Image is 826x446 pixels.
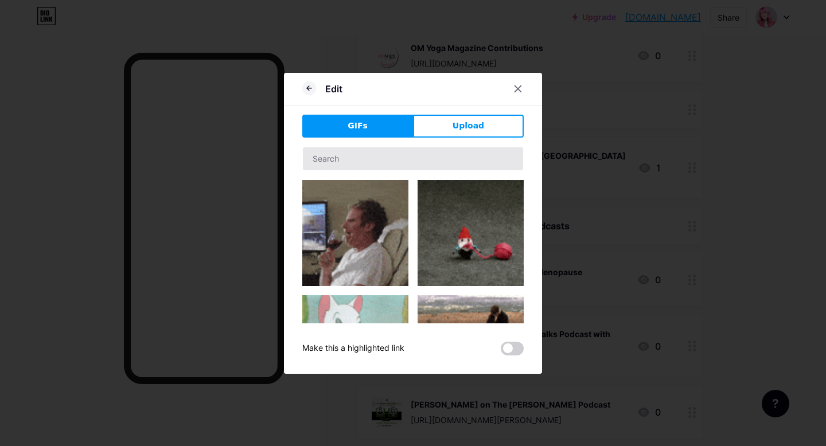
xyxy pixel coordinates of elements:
[302,115,413,138] button: GIFs
[302,295,408,370] img: Gihpy
[302,342,404,355] div: Make this a highlighted link
[325,82,342,96] div: Edit
[453,120,484,132] span: Upload
[413,115,524,138] button: Upload
[348,120,368,132] span: GIFs
[302,180,408,286] img: Gihpy
[418,180,524,286] img: Gihpy
[303,147,523,170] input: Search
[418,295,524,378] img: Gihpy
